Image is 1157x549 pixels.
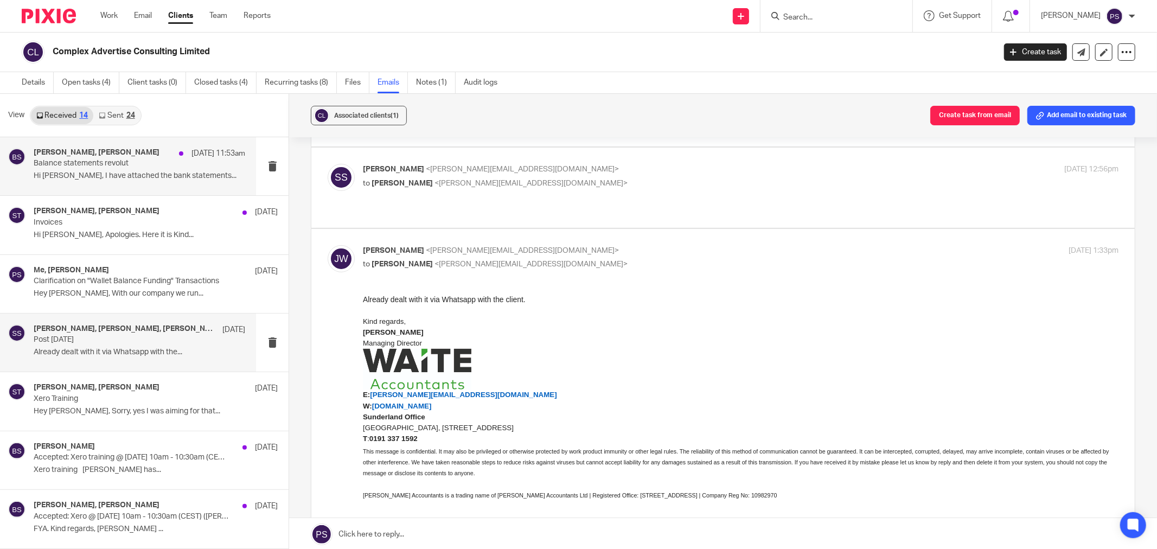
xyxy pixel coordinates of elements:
[255,207,278,218] p: [DATE]
[34,148,159,157] h4: [PERSON_NAME], [PERSON_NAME]
[1069,245,1118,257] p: [DATE] 1:33pm
[8,324,25,342] img: svg%3E
[434,260,628,268] span: <[PERSON_NAME][EMAIL_ADDRESS][DOMAIN_NAME]>
[1004,43,1067,61] a: Create task
[62,72,119,93] a: Open tasks (4)
[8,442,25,459] img: svg%3E
[7,97,194,105] span: [PERSON_NAME][EMAIL_ADDRESS][DOMAIN_NAME]
[426,247,619,254] span: <[PERSON_NAME][EMAIL_ADDRESS][DOMAIN_NAME]>
[8,383,25,400] img: svg%3E
[328,245,355,272] img: svg%3E
[8,501,25,518] img: svg%3E
[9,107,69,116] a: [DOMAIN_NAME]
[8,148,25,165] img: svg%3E
[363,260,370,268] span: to
[1106,8,1123,25] img: svg%3E
[363,180,370,187] span: to
[8,110,24,121] span: View
[126,112,135,119] div: 24
[127,72,186,93] a: Client tasks (0)
[34,324,217,334] h4: [PERSON_NAME], [PERSON_NAME], [PERSON_NAME]
[34,218,229,227] p: Invoices
[416,72,456,93] a: Notes (1)
[79,112,88,119] div: 14
[426,165,619,173] span: <[PERSON_NAME][EMAIL_ADDRESS][DOMAIN_NAME]>
[363,165,424,173] span: [PERSON_NAME]
[372,260,433,268] span: [PERSON_NAME]
[372,180,433,187] span: [PERSON_NAME]
[334,112,399,119] span: Associated clients
[34,512,229,521] p: Accepted: Xero @ [DATE] 10am - 10:30am (CEST) ([PERSON_NAME][EMAIL_ADDRESS][DOMAIN_NAME])
[34,277,229,286] p: Clarification on "Wallet Balance Funding" Transactions
[255,501,278,512] p: [DATE]
[345,72,369,93] a: Files
[34,453,229,462] p: Accepted: Xero training @ [DATE] 10am - 10:30am (CEST) ([PERSON_NAME][EMAIL_ADDRESS][DOMAIN_NAME])
[363,247,424,254] span: [PERSON_NAME]
[93,107,140,124] a: Sent24
[244,10,271,21] a: Reports
[4,141,55,149] span: :
[434,180,628,187] span: <[PERSON_NAME][EMAIL_ADDRESS][DOMAIN_NAME]>
[194,72,257,93] a: Closed tasks (4)
[939,12,981,20] span: Get Support
[53,46,801,58] h2: Complex Advertise Consulting Limited
[255,266,278,277] p: [DATE]
[34,231,278,240] p: Hi [PERSON_NAME], Apologies. Here it is Kind...
[34,407,278,416] p: Hey [PERSON_NAME], Sorry, yes I was aiming for that...
[34,501,159,510] h4: [PERSON_NAME], [PERSON_NAME]
[34,171,245,181] p: Hi [PERSON_NAME], I have attached the bank statements...
[314,107,330,124] img: svg%3E
[31,107,93,124] a: Received14
[8,207,25,224] img: svg%3E
[34,348,245,357] p: Already dealt with it via Whatsapp with the...
[7,141,55,149] b: 0191 337 1592
[265,72,337,93] a: Recurring tasks (8)
[34,289,278,298] p: Hey [PERSON_NAME], With our company we run...
[1027,106,1135,125] button: Add email to existing task
[782,13,880,23] input: Search
[134,10,152,21] a: Email
[100,10,118,21] a: Work
[22,41,44,63] img: svg%3E
[378,72,408,93] a: Emails
[168,10,193,21] a: Clients
[391,112,399,119] span: (1)
[1041,10,1101,21] p: [PERSON_NAME]
[930,106,1020,125] button: Create task from email
[9,108,69,116] span: [DOMAIN_NAME]
[22,9,76,23] img: Pixie
[7,96,194,105] a: [PERSON_NAME][EMAIL_ADDRESS][DOMAIN_NAME]
[34,465,278,475] p: Xero training [PERSON_NAME] has...
[34,335,203,344] p: Post [DATE]
[328,164,355,191] img: svg%3E
[255,383,278,394] p: [DATE]
[255,442,278,453] p: [DATE]
[34,159,203,168] p: Balance statements revolut
[34,266,109,275] h4: Me, [PERSON_NAME]
[191,148,245,159] p: [DATE] 11:53am
[34,525,278,534] p: FYA. Kind regards, [PERSON_NAME] ...
[464,72,506,93] a: Audit logs
[34,394,229,404] p: Xero Training
[22,72,54,93] a: Details
[34,383,159,392] h4: [PERSON_NAME], [PERSON_NAME]
[8,266,25,283] img: svg%3E
[34,207,159,216] h4: [PERSON_NAME], [PERSON_NAME]
[222,324,245,335] p: [DATE]
[311,106,407,125] button: Associated clients(1)
[209,10,227,21] a: Team
[34,442,95,451] h4: [PERSON_NAME]
[1064,164,1118,175] p: [DATE] 12:56pm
